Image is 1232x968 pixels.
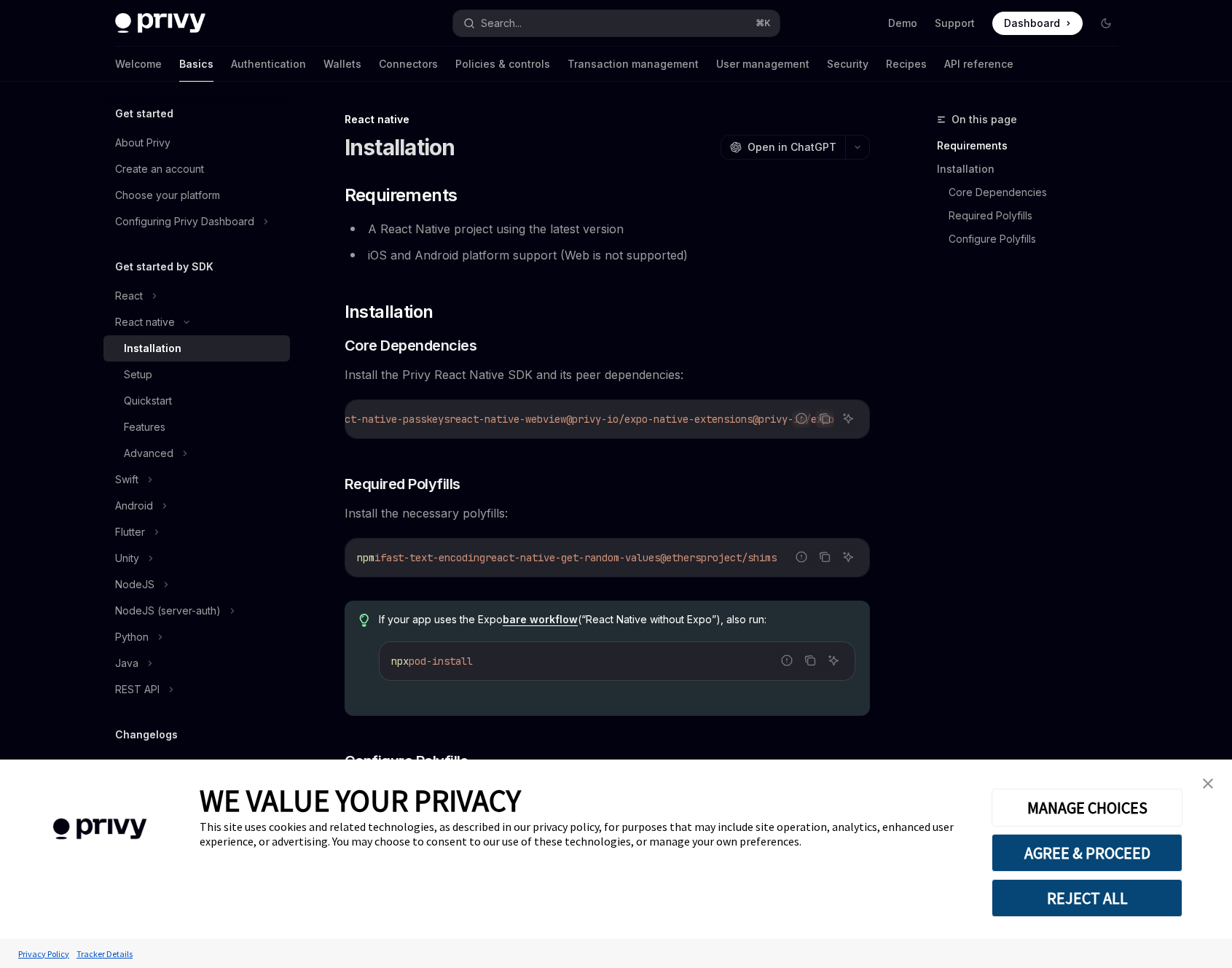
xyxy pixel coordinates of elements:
h5: Get started [115,105,173,122]
a: About Privy [103,130,290,156]
span: Requirements [345,184,458,207]
div: Create an account [115,160,204,178]
span: Required Polyfills [345,474,460,494]
a: Requirements [937,134,1129,157]
span: fast-text-encoding [380,551,485,564]
a: Choose your platform [103,182,290,208]
button: Report incorrect code [792,547,811,566]
div: Installation [124,340,181,357]
a: Basics [179,47,213,82]
button: REJECT ALL [992,879,1182,917]
span: Open in ChatGPT [748,140,836,155]
h5: Changelogs [115,726,178,743]
a: API reference [944,47,1013,82]
img: company logo [22,797,178,861]
a: Setup [103,362,290,388]
span: npm [357,551,374,564]
div: React native [115,313,175,331]
img: dark logo [115,13,205,34]
span: ⌘ K [756,17,771,29]
a: Installation [937,157,1129,181]
div: React [115,287,143,305]
span: react-native-webview [450,413,566,426]
div: Java [115,655,138,672]
span: i [374,551,380,564]
a: Policies & controls [455,47,550,82]
div: NodeJS [115,576,154,593]
a: Support [935,16,975,31]
span: npx [391,655,409,668]
div: REST API [115,681,160,698]
div: Unity [115,550,139,567]
span: Core Dependencies [345,335,477,356]
li: A React Native project using the latest version [345,219,870,239]
a: Demo [888,16,917,31]
button: Copy the contents from the code block [815,409,834,428]
a: Required Polyfills [949,204,1129,227]
span: react-native-get-random-values [485,551,660,564]
button: Report incorrect code [792,409,811,428]
h1: Installation [345,134,455,160]
span: Dashboard [1004,16,1060,31]
a: Quickstart [103,388,290,414]
a: Features [103,414,290,440]
button: Ask AI [839,547,858,566]
div: Choose your platform [115,187,220,204]
div: Quickstart [124,392,172,410]
a: Create an account [103,156,290,182]
svg: Tip [359,614,369,627]
a: Installation [103,335,290,362]
a: Security [827,47,868,82]
button: Ask AI [824,651,843,670]
div: This site uses cookies and related technologies, as described in our privacy policy, for purposes... [200,819,970,848]
a: Welcome [115,47,162,82]
div: Flutter [115,523,145,541]
a: Configure Polyfills [949,227,1129,251]
div: Advanced [124,445,173,462]
div: Swift [115,471,138,488]
button: AGREE & PROCEED [992,834,1182,872]
a: Connectors [379,47,438,82]
span: @privy-io/expo-native-extensions [566,413,753,426]
button: Toggle dark mode [1094,12,1118,35]
div: NodeJS (server-auth) [115,602,221,620]
li: iOS and Android platform support (Web is not supported) [345,245,870,265]
button: Copy the contents from the code block [801,651,820,670]
a: Wallets [323,47,361,82]
div: Features [124,418,165,436]
a: bare workflow [503,613,578,626]
span: react-native-passkeys [327,413,450,426]
div: Python [115,628,149,646]
div: SDK changelogs [115,755,195,773]
a: Recipes [886,47,927,82]
div: Setup [124,366,152,383]
button: Ask AI [839,409,858,428]
span: Install the necessary polyfills: [345,503,870,523]
span: @ethersproject/shims [660,551,777,564]
button: MANAGE CHOICES [992,789,1182,827]
div: Search... [481,15,522,32]
a: User management [716,47,809,82]
h5: Get started by SDK [115,258,213,276]
a: Tracker Details [73,941,136,967]
span: Install the Privy React Native SDK and its peer dependencies: [345,364,870,385]
span: On this page [952,111,1017,128]
span: pod-install [409,655,473,668]
div: Android [115,497,153,515]
a: Transaction management [568,47,699,82]
span: WE VALUE YOUR PRIVACY [200,781,521,819]
img: close banner [1203,778,1213,789]
span: If your app uses the Expo (“React Native without Expo”), also run: [379,612,855,627]
a: Privacy Policy [15,941,73,967]
button: Copy the contents from the code block [815,547,834,566]
div: Configuring Privy Dashboard [115,213,254,230]
a: close banner [1193,769,1223,798]
span: Configure Polyfills [345,751,468,771]
button: Search...⌘K [453,10,780,36]
span: @privy-io/expo [753,413,834,426]
button: Open in ChatGPT [721,135,845,160]
a: Core Dependencies [949,181,1129,204]
span: Installation [345,300,433,324]
a: Authentication [231,47,306,82]
div: React native [345,112,870,127]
